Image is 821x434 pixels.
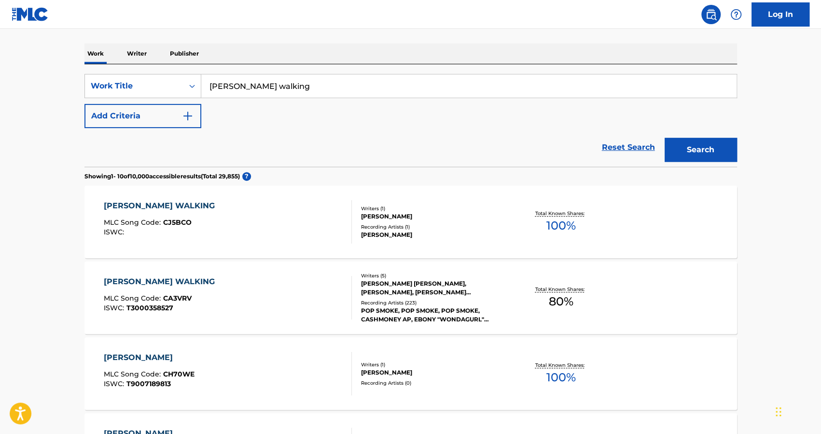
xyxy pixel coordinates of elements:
a: Log In [751,2,809,27]
div: Help [726,5,746,24]
div: [PERSON_NAME] [PERSON_NAME], [PERSON_NAME], [PERSON_NAME] [PERSON_NAME], [PERSON_NAME] [PERSON_NAME] [361,279,507,297]
form: Search Form [84,74,737,167]
div: [PERSON_NAME] [361,212,507,221]
a: [PERSON_NAME] WALKINGMLC Song Code:CA3VRVISWC:T3000358527Writers (5)[PERSON_NAME] [PERSON_NAME], ... [84,261,737,334]
img: MLC Logo [12,7,49,21]
img: search [705,9,717,20]
a: [PERSON_NAME] WALKINGMLC Song Code:CJ5BCOISWC:Writers (1)[PERSON_NAME]Recording Artists (1)[PERSO... [84,186,737,258]
div: Recording Artists ( 0 ) [361,379,507,387]
p: Showing 1 - 10 of 10,000 accessible results (Total 29,855 ) [84,172,240,181]
div: Writers ( 5 ) [361,272,507,279]
button: Search [665,138,737,162]
p: Work [84,43,107,64]
span: MLC Song Code : [104,294,163,303]
a: [PERSON_NAME]MLC Song Code:CH70WEISWC:T9007189813Writers (1)[PERSON_NAME]Recording Artists (0)Tot... [84,337,737,410]
span: CH70WE [163,370,195,378]
div: [PERSON_NAME] [104,352,195,363]
a: Public Search [701,5,721,24]
span: CA3VRV [163,294,192,303]
a: Reset Search [597,137,660,158]
span: ? [242,172,251,181]
span: 100 % [546,217,576,234]
span: 80 % [549,293,573,310]
span: ISWC : [104,304,126,312]
span: ISWC : [104,379,126,388]
p: Writer [124,43,150,64]
p: Total Known Shares: [535,286,587,293]
iframe: Chat Widget [773,388,821,434]
div: [PERSON_NAME] [361,368,507,377]
div: Writers ( 1 ) [361,205,507,212]
img: help [730,9,742,20]
p: Publisher [167,43,202,64]
div: Writers ( 1 ) [361,361,507,368]
img: 9d2ae6d4665cec9f34b9.svg [182,110,194,122]
span: MLC Song Code : [104,218,163,227]
div: [PERSON_NAME] [361,231,507,239]
p: Total Known Shares: [535,362,587,369]
div: POP SMOKE, POP SMOKE, POP SMOKE, CASHMONEY AP, EBONY "WONDAGURL" OSHUNRINDE, POP SMOKE, POP SMOKE [361,306,507,324]
div: Drag [776,397,781,426]
div: Recording Artists ( 223 ) [361,299,507,306]
div: [PERSON_NAME] WALKING [104,200,220,212]
div: Recording Artists ( 1 ) [361,223,507,231]
div: [PERSON_NAME] WALKING [104,276,220,288]
button: Add Criteria [84,104,201,128]
span: T3000358527 [126,304,173,312]
span: ISWC : [104,228,126,236]
span: CJ5BCO [163,218,192,227]
span: T9007189813 [126,379,171,388]
span: 100 % [546,369,576,386]
div: Work Title [91,80,178,92]
span: MLC Song Code : [104,370,163,378]
p: Total Known Shares: [535,210,587,217]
